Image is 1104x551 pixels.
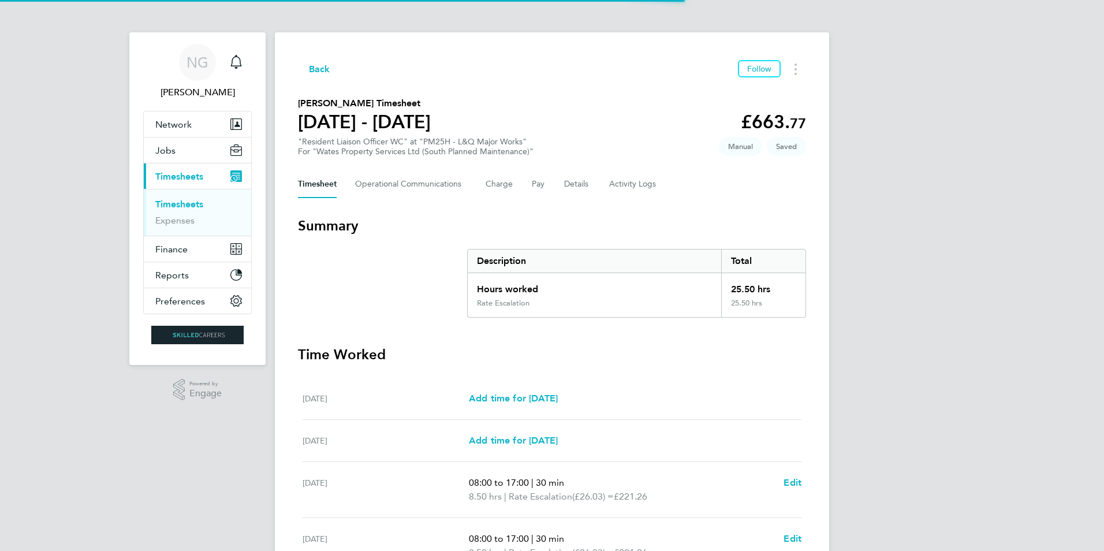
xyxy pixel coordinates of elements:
[298,137,534,157] div: "Resident Liaison Officer WC" at "PM25H - L&Q Major Works"
[144,236,251,262] button: Finance
[129,32,266,365] nav: Main navigation
[298,147,534,157] div: For "Wates Property Services Ltd (South Planned Maintenance)"
[614,491,647,502] span: £221.26
[486,170,513,198] button: Charge
[187,55,208,70] span: NG
[298,217,806,235] h3: Summary
[721,273,805,299] div: 25.50 hrs
[784,532,801,546] a: Edit
[532,170,546,198] button: Pay
[572,491,614,502] span: (£26.03) =
[509,490,572,504] span: Rate Escalation
[143,85,252,99] span: Nikki Grassby
[155,145,176,156] span: Jobs
[564,170,591,198] button: Details
[719,137,762,156] span: This timesheet was manually created.
[467,249,806,318] div: Summary
[144,288,251,314] button: Preferences
[536,477,564,488] span: 30 min
[531,477,534,488] span: |
[469,491,502,502] span: 8.50 hrs
[721,299,805,317] div: 25.50 hrs
[469,393,558,404] span: Add time for [DATE]
[469,435,558,446] span: Add time for [DATE]
[536,533,564,544] span: 30 min
[309,62,330,76] span: Back
[477,299,529,308] div: Rate Escalation
[738,60,781,77] button: Follow
[144,163,251,189] button: Timesheets
[189,389,222,399] span: Engage
[468,250,721,273] div: Description
[143,326,252,344] a: Go to home page
[469,533,529,544] span: 08:00 to 17:00
[303,434,469,448] div: [DATE]
[155,199,203,210] a: Timesheets
[151,326,244,344] img: skilledcareers-logo-retina.png
[155,296,205,307] span: Preferences
[144,137,251,163] button: Jobs
[298,96,431,110] h2: [PERSON_NAME] Timesheet
[721,250,805,273] div: Total
[155,270,189,281] span: Reports
[469,477,529,488] span: 08:00 to 17:00
[298,170,337,198] button: Timesheet
[155,171,203,182] span: Timesheets
[784,476,801,490] a: Edit
[189,379,222,389] span: Powered by
[298,345,806,364] h3: Time Worked
[155,215,195,226] a: Expenses
[784,533,801,544] span: Edit
[144,189,251,236] div: Timesheets
[785,60,806,78] button: Timesheets Menu
[747,64,771,74] span: Follow
[790,115,806,132] span: 77
[155,244,188,255] span: Finance
[144,262,251,288] button: Reports
[173,379,222,401] a: Powered byEngage
[303,476,469,504] div: [DATE]
[355,170,467,198] button: Operational Communications
[469,434,558,448] a: Add time for [DATE]
[609,170,658,198] button: Activity Logs
[298,62,330,76] button: Back
[469,392,558,405] a: Add time for [DATE]
[143,44,252,99] a: NG[PERSON_NAME]
[741,111,806,133] app-decimal: £663.
[298,110,431,133] h1: [DATE] - [DATE]
[144,111,251,137] button: Network
[784,477,801,488] span: Edit
[767,137,806,156] span: This timesheet is Saved.
[303,392,469,405] div: [DATE]
[504,491,506,502] span: |
[531,533,534,544] span: |
[468,273,721,299] div: Hours worked
[155,119,192,130] span: Network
